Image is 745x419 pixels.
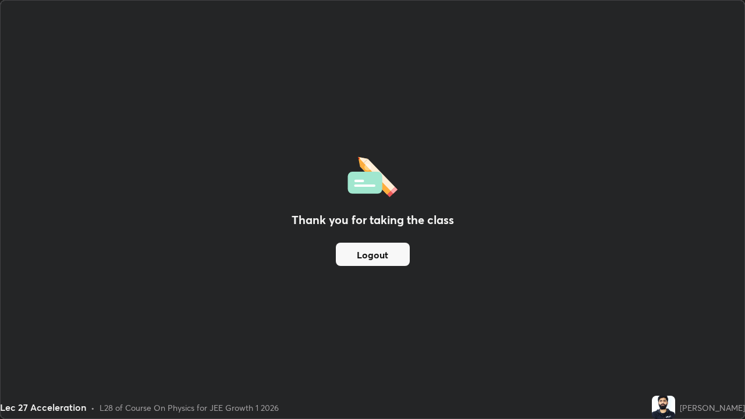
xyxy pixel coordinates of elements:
h2: Thank you for taking the class [292,211,454,229]
button: Logout [336,243,410,266]
div: • [91,402,95,414]
img: 2349b454c6bd44f8ab76db58f7b727f7.jpg [652,396,675,419]
div: [PERSON_NAME] [680,402,745,414]
div: L28 of Course On Physics for JEE Growth 1 2026 [100,402,279,414]
img: offlineFeedback.1438e8b3.svg [347,153,398,197]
